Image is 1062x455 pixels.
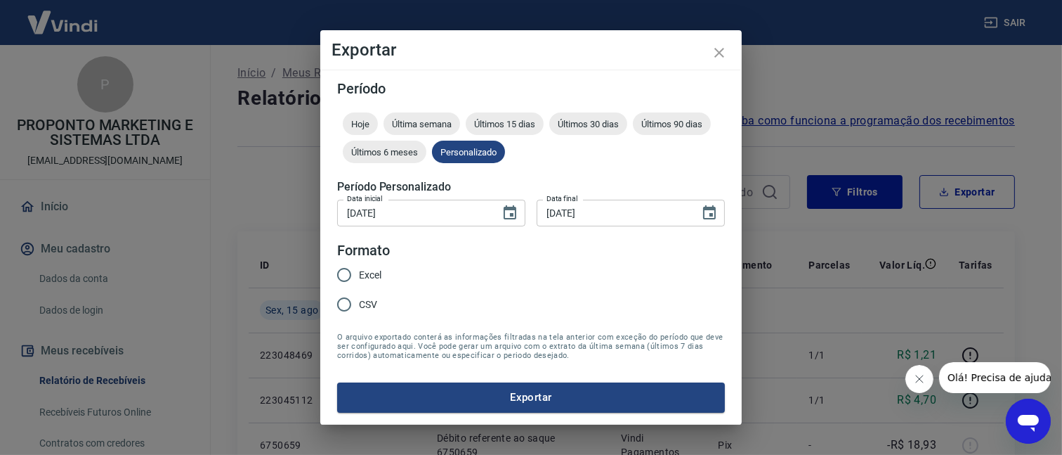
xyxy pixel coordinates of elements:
input: DD/MM/YYYY [337,200,490,226]
div: Personalizado [432,141,505,163]
button: Choose date, selected date is 8 de ago de 2025 [496,199,524,227]
span: Olá! Precisa de ajuda? [8,10,118,21]
h5: Período [337,82,725,96]
iframe: Botão para abrir a janela de mensagens [1006,399,1051,444]
span: Última semana [383,119,460,129]
span: Últimos 30 dias [549,119,627,129]
label: Data final [546,193,578,204]
button: Choose date, selected date is 15 de ago de 2025 [695,199,723,227]
button: Exportar [337,383,725,412]
iframe: Mensagem da empresa [939,362,1051,393]
span: Últimos 6 meses [343,147,426,158]
input: DD/MM/YYYY [537,200,690,226]
div: Últimos 90 dias [633,113,711,135]
span: Excel [359,268,381,283]
span: O arquivo exportado conterá as informações filtradas na tela anterior com exceção do período que ... [337,333,725,360]
span: Personalizado [432,147,505,158]
h4: Exportar [332,41,730,58]
div: Última semana [383,113,460,135]
div: Últimos 30 dias [549,113,627,135]
span: Últimos 90 dias [633,119,711,129]
button: close [702,36,736,70]
iframe: Fechar mensagem [905,365,933,393]
span: Hoje [343,119,378,129]
span: Últimos 15 dias [466,119,544,129]
h5: Período Personalizado [337,180,725,194]
div: Últimos 15 dias [466,113,544,135]
div: Hoje [343,113,378,135]
legend: Formato [337,241,390,261]
span: CSV [359,297,377,312]
label: Data inicial [347,193,383,204]
div: Últimos 6 meses [343,141,426,163]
